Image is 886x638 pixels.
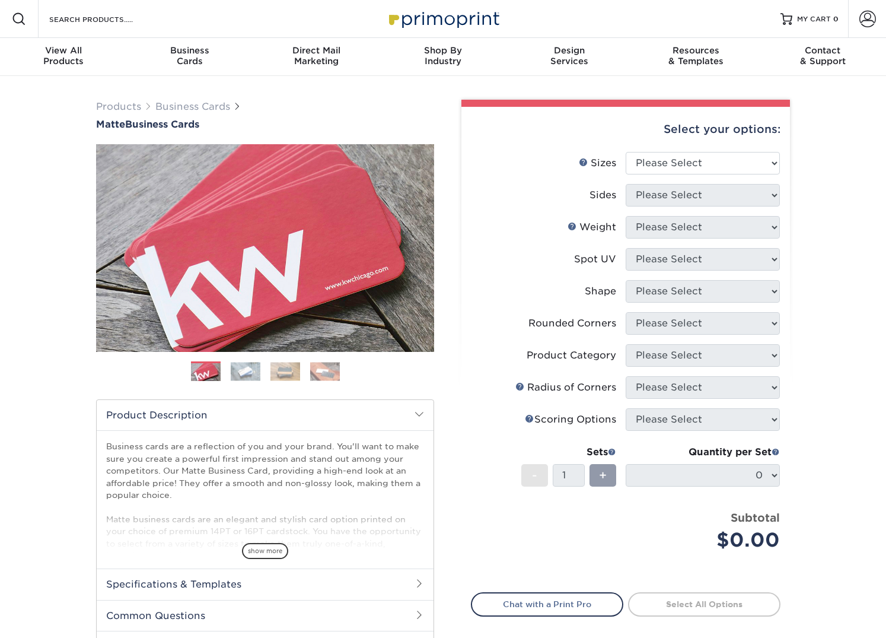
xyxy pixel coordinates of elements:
div: & Support [760,45,886,66]
div: Spot UV [574,252,616,266]
div: Sets [521,445,616,459]
div: Industry [380,45,506,66]
a: Products [96,101,141,112]
a: Select All Options [628,592,780,616]
img: Business Cards 01 [191,357,221,387]
iframe: Google Customer Reviews [3,602,101,634]
div: Marketing [253,45,380,66]
span: Shop By [380,45,506,56]
div: Sides [589,188,616,202]
img: Business Cards 02 [231,362,260,380]
a: Shop ByIndustry [380,38,506,76]
img: Matte 01 [96,79,434,417]
div: Select your options: [471,107,780,152]
div: Product Category [527,348,616,363]
span: + [599,466,607,484]
div: Radius of Corners [515,380,616,395]
a: BusinessCards [126,38,253,76]
div: Shape [585,284,616,299]
span: - [532,466,537,484]
a: Contact& Support [760,38,886,76]
h2: Specifications & Templates [97,569,434,599]
span: Contact [760,45,886,56]
span: Business [126,45,253,56]
input: SEARCH PRODUCTS..... [48,12,164,26]
div: $0.00 [635,526,780,554]
span: Matte [96,119,125,130]
img: Business Cards 04 [310,362,340,380]
span: MY CART [797,14,831,24]
div: Services [506,45,633,66]
strong: Subtotal [731,511,780,524]
a: Business Cards [155,101,230,112]
p: Business cards are a reflection of you and your brand. You'll want to make sure you create a powe... [106,440,424,610]
img: Primoprint [384,6,502,31]
span: show more [242,543,288,559]
h2: Product Description [97,400,434,430]
span: Direct Mail [253,45,380,56]
a: Chat with a Print Pro [471,592,623,616]
div: Quantity per Set [626,445,780,459]
h2: Common Questions [97,600,434,631]
span: 0 [833,15,839,23]
span: Design [506,45,633,56]
a: Resources& Templates [633,38,759,76]
div: Sizes [579,156,616,170]
div: Cards [126,45,253,66]
img: Business Cards 03 [270,362,300,380]
h1: Business Cards [96,119,434,130]
div: & Templates [633,45,759,66]
div: Weight [568,220,616,234]
a: DesignServices [506,38,633,76]
div: Rounded Corners [528,316,616,331]
span: Resources [633,45,759,56]
a: Direct MailMarketing [253,38,380,76]
a: MatteBusiness Cards [96,119,434,130]
div: Scoring Options [525,412,616,427]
